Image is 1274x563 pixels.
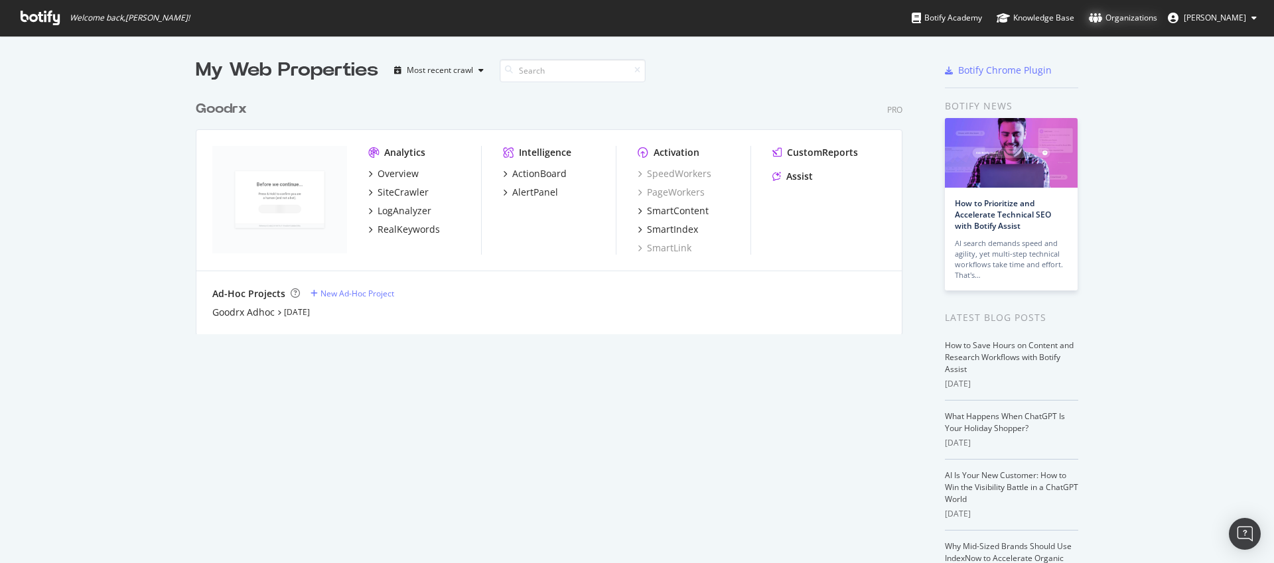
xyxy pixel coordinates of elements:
[368,167,419,180] a: Overview
[368,204,431,218] a: LogAnalyzer
[196,57,378,84] div: My Web Properties
[638,186,705,199] a: PageWorkers
[407,66,473,74] div: Most recent crawl
[384,146,425,159] div: Analytics
[1157,7,1267,29] button: [PERSON_NAME]
[772,146,858,159] a: CustomReports
[512,167,567,180] div: ActionBoard
[500,59,646,82] input: Search
[945,340,1074,375] a: How to Save Hours on Content and Research Workflows with Botify Assist
[519,146,571,159] div: Intelligence
[638,241,691,255] a: SmartLink
[945,378,1078,390] div: [DATE]
[772,170,813,183] a: Assist
[997,11,1074,25] div: Knowledge Base
[196,84,913,334] div: grid
[212,146,347,253] img: goodrx.com
[1089,11,1157,25] div: Organizations
[945,99,1078,113] div: Botify news
[787,146,858,159] div: CustomReports
[945,310,1078,325] div: Latest Blog Posts
[887,104,902,115] div: Pro
[945,118,1078,188] img: How to Prioritize and Accelerate Technical SEO with Botify Assist
[503,167,567,180] a: ActionBoard
[378,223,440,236] div: RealKeywords
[955,198,1051,231] a: How to Prioritize and Accelerate Technical SEO with Botify Assist
[1184,12,1246,23] span: Jacob Hurwith
[284,306,310,318] a: [DATE]
[378,204,431,218] div: LogAnalyzer
[945,508,1078,520] div: [DATE]
[945,469,1078,505] a: AI Is Your New Customer: How to Win the Visibility Battle in a ChatGPT World
[786,170,813,183] div: Assist
[647,223,698,236] div: SmartIndex
[70,13,190,23] span: Welcome back, [PERSON_NAME] !
[196,99,247,119] div: Goodrx
[638,204,709,218] a: SmartContent
[503,186,558,199] a: AlertPanel
[912,11,982,25] div: Botify Academy
[958,64,1052,77] div: Botify Chrome Plugin
[389,60,489,81] button: Most recent crawl
[512,186,558,199] div: AlertPanel
[368,223,440,236] a: RealKeywords
[311,288,394,299] a: New Ad-Hoc Project
[945,64,1052,77] a: Botify Chrome Plugin
[368,186,429,199] a: SiteCrawler
[196,99,252,119] a: Goodrx
[212,306,275,319] a: Goodrx Adhoc
[378,167,419,180] div: Overview
[320,288,394,299] div: New Ad-Hoc Project
[945,410,1065,434] a: What Happens When ChatGPT Is Your Holiday Shopper?
[212,287,285,300] div: Ad-Hoc Projects
[647,204,709,218] div: SmartContent
[378,186,429,199] div: SiteCrawler
[638,223,698,236] a: SmartIndex
[1229,518,1261,550] div: Open Intercom Messenger
[654,146,699,159] div: Activation
[945,437,1078,449] div: [DATE]
[638,167,711,180] a: SpeedWorkers
[955,238,1068,281] div: AI search demands speed and agility, yet multi-step technical workflows take time and effort. Tha...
